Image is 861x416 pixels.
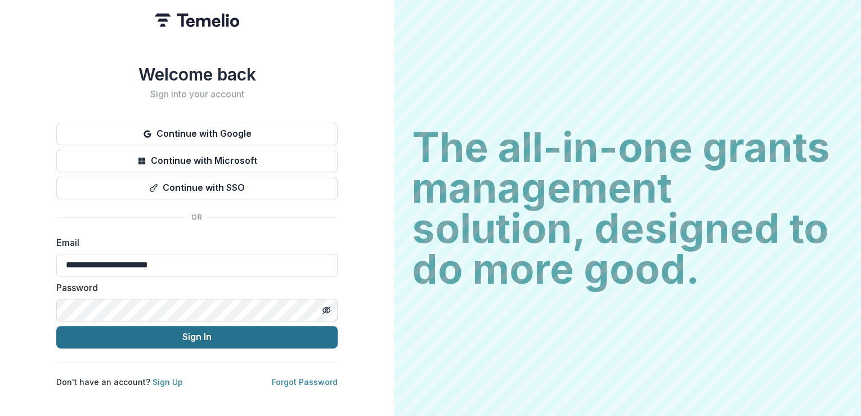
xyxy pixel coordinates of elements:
button: Continue with SSO [56,177,338,199]
label: Email [56,236,331,249]
button: Continue with Google [56,123,338,145]
img: Temelio [155,14,239,27]
p: Don't have an account? [56,376,183,388]
button: Sign In [56,326,338,348]
button: Toggle password visibility [317,301,335,319]
a: Sign Up [153,377,183,387]
button: Continue with Microsoft [56,150,338,172]
label: Password [56,281,331,294]
h1: Welcome back [56,64,338,84]
h2: Sign into your account [56,89,338,100]
a: Forgot Password [272,377,338,387]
